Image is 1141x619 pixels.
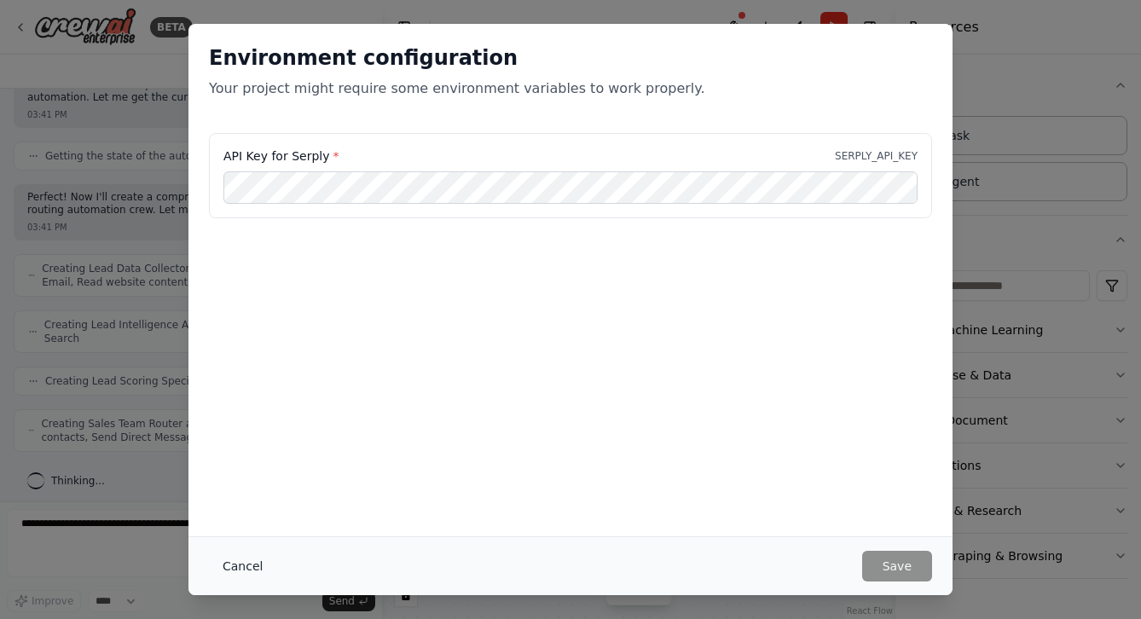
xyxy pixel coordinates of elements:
button: Save [862,551,932,581]
p: Your project might require some environment variables to work properly. [209,78,932,99]
h2: Environment configuration [209,44,932,72]
p: SERPLY_API_KEY [835,149,918,163]
label: API Key for Serply [223,148,339,165]
button: Cancel [209,551,276,581]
